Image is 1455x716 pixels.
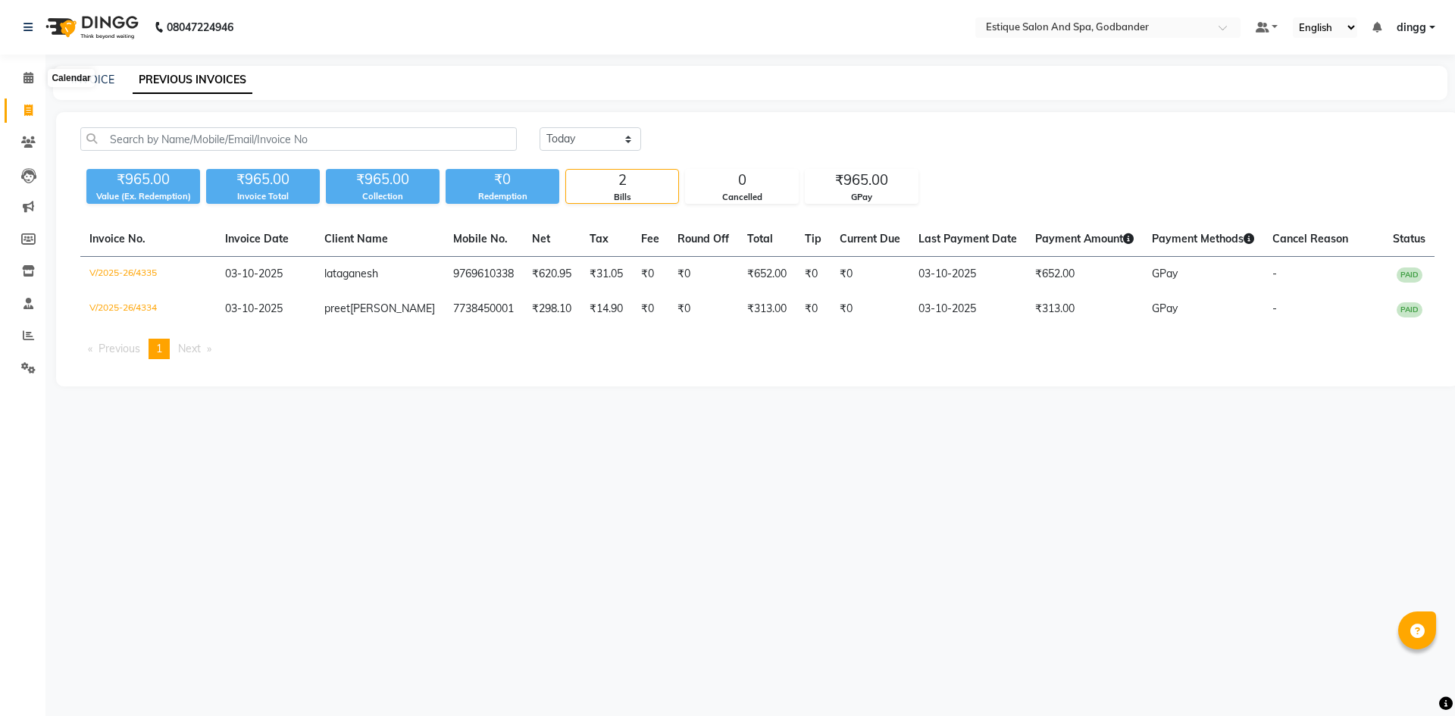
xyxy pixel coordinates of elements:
span: lata [324,267,343,280]
span: PAID [1397,302,1422,317]
div: ₹965.00 [806,170,918,191]
td: ₹0 [668,257,738,292]
td: V/2025-26/4334 [80,292,216,327]
td: ₹14.90 [580,292,632,327]
span: Next [178,342,201,355]
td: 03-10-2025 [909,257,1026,292]
td: ₹0 [796,292,831,327]
div: ₹0 [446,169,559,190]
td: ₹313.00 [1026,292,1143,327]
span: Fee [641,232,659,245]
span: preet [324,302,350,315]
span: - [1272,302,1277,315]
td: ₹0 [632,292,668,327]
span: GPay [1152,302,1178,315]
td: ₹0 [796,257,831,292]
input: Search by Name/Mobile/Email/Invoice No [80,127,517,151]
div: ₹965.00 [206,169,320,190]
iframe: chat widget [1391,655,1440,701]
span: PAID [1397,267,1422,283]
a: PREVIOUS INVOICES [133,67,252,94]
span: Status [1393,232,1425,245]
span: Net [532,232,550,245]
div: Invoice Total [206,190,320,203]
td: ₹313.00 [738,292,796,327]
td: V/2025-26/4335 [80,257,216,292]
td: ₹652.00 [738,257,796,292]
span: Mobile No. [453,232,508,245]
span: Payment Methods [1152,232,1254,245]
span: [PERSON_NAME] [350,302,435,315]
div: Collection [326,190,440,203]
div: ₹965.00 [326,169,440,190]
div: Bills [566,191,678,204]
span: Tax [590,232,609,245]
span: Last Payment Date [918,232,1017,245]
span: 03-10-2025 [225,267,283,280]
td: 03-10-2025 [909,292,1026,327]
td: ₹652.00 [1026,257,1143,292]
div: 2 [566,170,678,191]
span: Invoice Date [225,232,289,245]
span: Cancel Reason [1272,232,1348,245]
span: Tip [805,232,821,245]
div: 0 [686,170,798,191]
span: dingg [1397,20,1426,36]
td: 7738450001 [444,292,523,327]
span: Invoice No. [89,232,145,245]
span: 03-10-2025 [225,302,283,315]
td: ₹298.10 [523,292,580,327]
td: ₹0 [831,257,909,292]
span: ganesh [343,267,378,280]
div: Redemption [446,190,559,203]
span: - [1272,267,1277,280]
span: Total [747,232,773,245]
div: ₹965.00 [86,169,200,190]
td: ₹620.95 [523,257,580,292]
img: logo [39,6,142,48]
td: ₹0 [831,292,909,327]
div: Value (Ex. Redemption) [86,190,200,203]
td: 9769610338 [444,257,523,292]
span: Previous [99,342,140,355]
span: Current Due [840,232,900,245]
span: Client Name [324,232,388,245]
td: ₹0 [668,292,738,327]
td: ₹31.05 [580,257,632,292]
b: 08047224946 [167,6,233,48]
div: GPay [806,191,918,204]
span: 1 [156,342,162,355]
td: ₹0 [632,257,668,292]
span: Payment Amount [1035,232,1134,245]
div: Cancelled [686,191,798,204]
span: Round Off [677,232,729,245]
span: GPay [1152,267,1178,280]
nav: Pagination [80,339,1435,359]
div: Calendar [48,69,94,87]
